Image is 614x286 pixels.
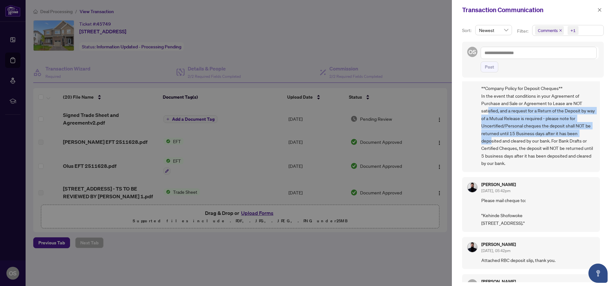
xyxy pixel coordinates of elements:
p: Filter: [517,28,529,35]
span: close [559,29,562,32]
img: Profile Icon [468,242,477,252]
span: [DATE], 05:42pm [481,188,510,193]
span: Attached RBC deposit slip, thank you. [481,257,595,264]
span: [DATE], 05:42pm [481,248,510,253]
span: close [597,8,602,12]
div: +1 [571,27,576,34]
span: Please mail cheque to: "Kehinde Shofowoke [STREET_ADDRESS]." [481,197,595,227]
p: Sort: [462,27,473,34]
span: Newest [479,25,508,35]
button: Post [481,61,498,72]
button: Open asap [588,264,608,283]
span: Comments [535,26,564,35]
h5: [PERSON_NAME] [481,242,516,247]
h5: [PERSON_NAME] [481,279,516,284]
h5: [PERSON_NAME] [481,182,516,187]
span: OS [468,47,476,56]
div: Transaction Communication [462,5,595,15]
img: Profile Icon [468,183,477,192]
span: Comments [538,27,558,34]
